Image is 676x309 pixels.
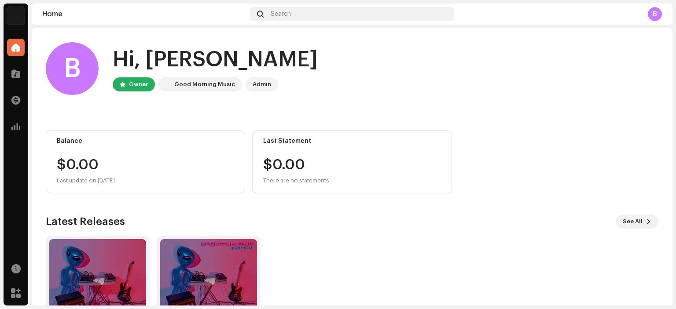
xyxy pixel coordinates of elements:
[46,42,99,95] div: B
[46,130,245,193] re-o-card-value: Balance
[623,213,643,230] span: See All
[57,175,234,186] div: Last update on [DATE]
[263,138,441,145] div: Last Statement
[129,79,148,90] div: Owner
[113,46,318,74] div: Hi, [PERSON_NAME]
[42,11,246,18] div: Home
[57,138,234,145] div: Balance
[252,130,452,193] re-o-card-value: Last Statement
[7,7,25,25] img: 4d355f5d-9311-46a2-b30d-525bdb8252bf
[174,79,235,90] div: Good Morning Music
[648,7,662,21] div: B
[253,79,271,90] div: Admin
[271,11,291,18] span: Search
[616,214,658,229] button: See All
[160,79,171,90] img: 4d355f5d-9311-46a2-b30d-525bdb8252bf
[46,214,125,229] h3: Latest Releases
[263,175,329,186] div: There are no statements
